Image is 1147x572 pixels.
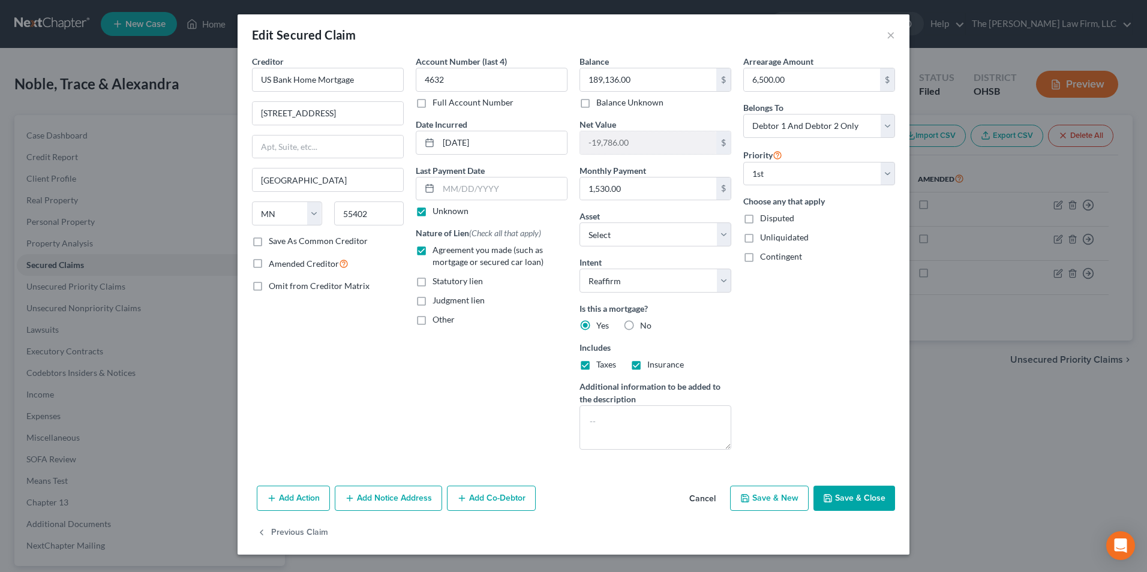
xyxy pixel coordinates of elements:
span: Unliquidated [760,232,809,242]
div: $ [716,131,731,154]
button: Save & New [730,486,809,511]
label: Priority [743,147,782,162]
button: Save & Close [813,486,895,511]
span: (Check all that apply) [469,228,541,238]
span: Judgment lien [433,295,485,305]
label: Is this a mortgage? [579,302,731,315]
label: Nature of Lien [416,227,541,239]
div: $ [716,68,731,91]
div: Edit Secured Claim [252,26,356,43]
input: XXXX [416,68,568,92]
input: Enter city... [253,168,403,191]
span: Yes [596,320,609,330]
label: Account Number (last 4) [416,55,507,68]
label: Date Incurred [416,118,467,131]
span: Statutory lien [433,276,483,286]
span: No [640,320,651,330]
span: Omit from Creditor Matrix [269,281,370,291]
button: × [887,28,895,42]
button: Add Notice Address [335,486,442,511]
span: Disputed [760,213,794,223]
input: 0.00 [580,177,716,200]
span: Contingent [760,251,802,261]
span: Amended Creditor [269,258,339,269]
label: Full Account Number [433,97,514,109]
label: Last Payment Date [416,164,485,177]
input: Apt, Suite, etc... [253,136,403,158]
span: Other [433,314,455,324]
input: 0.00 [580,131,716,154]
label: Additional information to be added to the description [579,380,731,405]
button: Cancel [680,487,725,511]
label: Balance [579,55,609,68]
input: 0.00 [744,68,880,91]
button: Add Co-Debtor [447,486,536,511]
label: Arrearage Amount [743,55,813,68]
input: MM/DD/YYYY [439,131,567,154]
label: Monthly Payment [579,164,646,177]
label: Includes [579,341,731,354]
button: Add Action [257,486,330,511]
label: Balance Unknown [596,97,663,109]
div: $ [716,177,731,200]
label: Save As Common Creditor [269,235,368,247]
span: Asset [579,211,600,221]
span: Insurance [647,359,684,369]
input: Enter address... [253,102,403,125]
span: Creditor [252,56,284,67]
div: Open Intercom Messenger [1106,531,1135,560]
label: Unknown [433,205,469,217]
input: MM/DD/YYYY [439,177,567,200]
input: Enter zip... [334,201,404,225]
div: $ [880,68,894,91]
label: Choose any that apply [743,195,895,207]
span: Belongs To [743,103,783,113]
span: Taxes [596,359,616,369]
label: Net Value [579,118,616,131]
input: Search creditor by name... [252,68,404,92]
label: Intent [579,256,602,269]
span: Agreement you made (such as mortgage or secured car loan) [433,245,544,267]
button: Previous Claim [257,520,328,546]
input: 0.00 [580,68,716,91]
